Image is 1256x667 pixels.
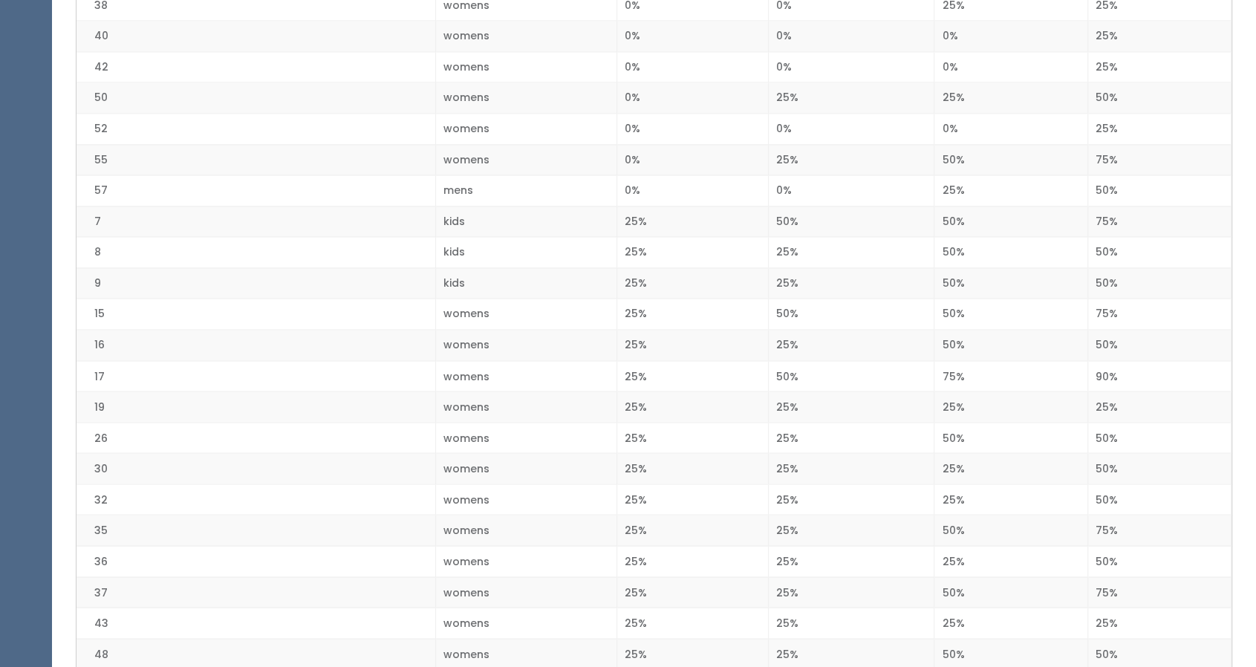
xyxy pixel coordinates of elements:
td: 0% [617,175,769,206]
td: 26 [77,422,435,453]
td: 25% [1088,391,1231,423]
td: 25% [768,144,934,175]
td: 25% [617,453,769,484]
td: 25% [768,267,934,299]
td: 37 [77,576,435,608]
td: 30 [77,453,435,484]
td: 75% [1088,299,1231,330]
td: 50% [1088,82,1231,114]
td: 9 [77,267,435,299]
td: 50% [1088,453,1231,484]
td: 50% [934,206,1088,237]
td: womens [435,21,617,52]
td: 43 [77,608,435,639]
td: 25% [768,422,934,453]
td: 50% [1088,330,1231,361]
td: 50% [1088,267,1231,299]
td: 50% [934,299,1088,330]
td: 50% [768,360,934,391]
td: 25% [768,391,934,423]
td: 25% [617,237,769,268]
td: 25% [768,546,934,577]
td: 25% [934,82,1088,114]
td: 75% [934,360,1088,391]
td: 0% [768,113,934,144]
td: 50% [934,576,1088,608]
td: 75% [1088,206,1231,237]
td: 25% [934,453,1088,484]
td: 50% [934,237,1088,268]
td: 52 [77,113,435,144]
td: 25% [934,175,1088,206]
td: 25% [768,453,934,484]
td: 25% [768,515,934,546]
td: 25% [617,267,769,299]
td: 17 [77,360,435,391]
td: 25% [1088,608,1231,639]
td: 0% [934,113,1088,144]
td: 75% [1088,144,1231,175]
td: 0% [768,21,934,52]
td: 0% [617,113,769,144]
td: 50% [934,267,1088,299]
td: 25% [934,391,1088,423]
td: 25% [617,422,769,453]
td: womens [435,515,617,546]
td: 0% [768,175,934,206]
td: 25% [617,576,769,608]
td: womens [435,299,617,330]
td: 50% [934,330,1088,361]
td: 40 [77,21,435,52]
td: 25% [768,484,934,515]
td: kids [435,237,617,268]
td: 50% [1088,546,1231,577]
td: 50% [934,422,1088,453]
td: 57 [77,175,435,206]
td: 25% [617,391,769,423]
td: 55 [77,144,435,175]
td: womens [435,82,617,114]
td: 75% [1088,515,1231,546]
td: 25% [617,484,769,515]
td: 25% [768,237,934,268]
td: 16 [77,330,435,361]
td: 7 [77,206,435,237]
td: 0% [768,51,934,82]
td: 25% [768,608,934,639]
td: 0% [617,144,769,175]
td: 19 [77,391,435,423]
td: womens [435,113,617,144]
td: 25% [617,206,769,237]
td: mens [435,175,617,206]
td: 0% [617,21,769,52]
td: 50 [77,82,435,114]
td: womens [435,51,617,82]
td: 50% [768,206,934,237]
td: 25% [617,546,769,577]
td: 25% [617,515,769,546]
td: womens [435,144,617,175]
td: 50% [1088,422,1231,453]
td: 25% [934,608,1088,639]
td: 75% [1088,576,1231,608]
td: 25% [1088,113,1231,144]
td: 50% [1088,484,1231,515]
td: 25% [1088,21,1231,52]
td: womens [435,391,617,423]
td: 25% [768,330,934,361]
td: 90% [1088,360,1231,391]
td: 25% [934,546,1088,577]
td: womens [435,608,617,639]
td: 35 [77,515,435,546]
td: 15 [77,299,435,330]
td: womens [435,546,617,577]
td: 36 [77,546,435,577]
td: womens [435,360,617,391]
td: 50% [934,515,1088,546]
td: 25% [768,576,934,608]
td: 50% [1088,175,1231,206]
td: 50% [1088,237,1231,268]
td: 25% [617,608,769,639]
td: 25% [934,484,1088,515]
td: womens [435,453,617,484]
